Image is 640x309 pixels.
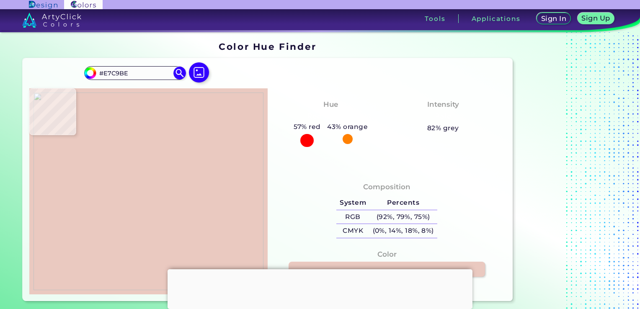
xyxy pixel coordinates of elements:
h5: Sign In [542,15,565,22]
h4: Color [377,248,397,260]
a: Sign In [538,13,569,24]
h5: RGB [336,210,369,224]
h5: (0%, 14%, 18%, 8%) [369,224,437,238]
input: type color.. [96,67,174,79]
iframe: Advertisement [516,39,621,305]
h3: Pale [431,111,455,121]
h5: (92%, 79%, 75%) [369,210,437,224]
h5: Percents [369,196,437,210]
img: icon search [173,67,186,79]
a: Sign Up [579,13,612,24]
h5: CMYK [336,224,369,238]
img: b49b396e-42e3-4564-b273-c8670f726847 [34,93,263,290]
h4: Hue [323,98,338,111]
h3: Tools [425,15,445,22]
h4: Composition [363,181,410,193]
h5: 57% red [290,121,324,132]
h4: Intensity [427,98,459,111]
h1: Color Hue Finder [219,40,316,53]
h5: Sign Up [583,15,609,21]
img: ArtyClick Design logo [29,1,57,9]
img: logo_artyclick_colors_white.svg [22,13,81,28]
img: icon picture [189,62,209,82]
h5: 43% orange [324,121,371,132]
h5: 82% grey [427,123,459,134]
h5: System [336,196,369,210]
h3: Red-Orange [304,111,358,121]
iframe: Advertisement [168,269,472,307]
h3: Applications [472,15,521,22]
